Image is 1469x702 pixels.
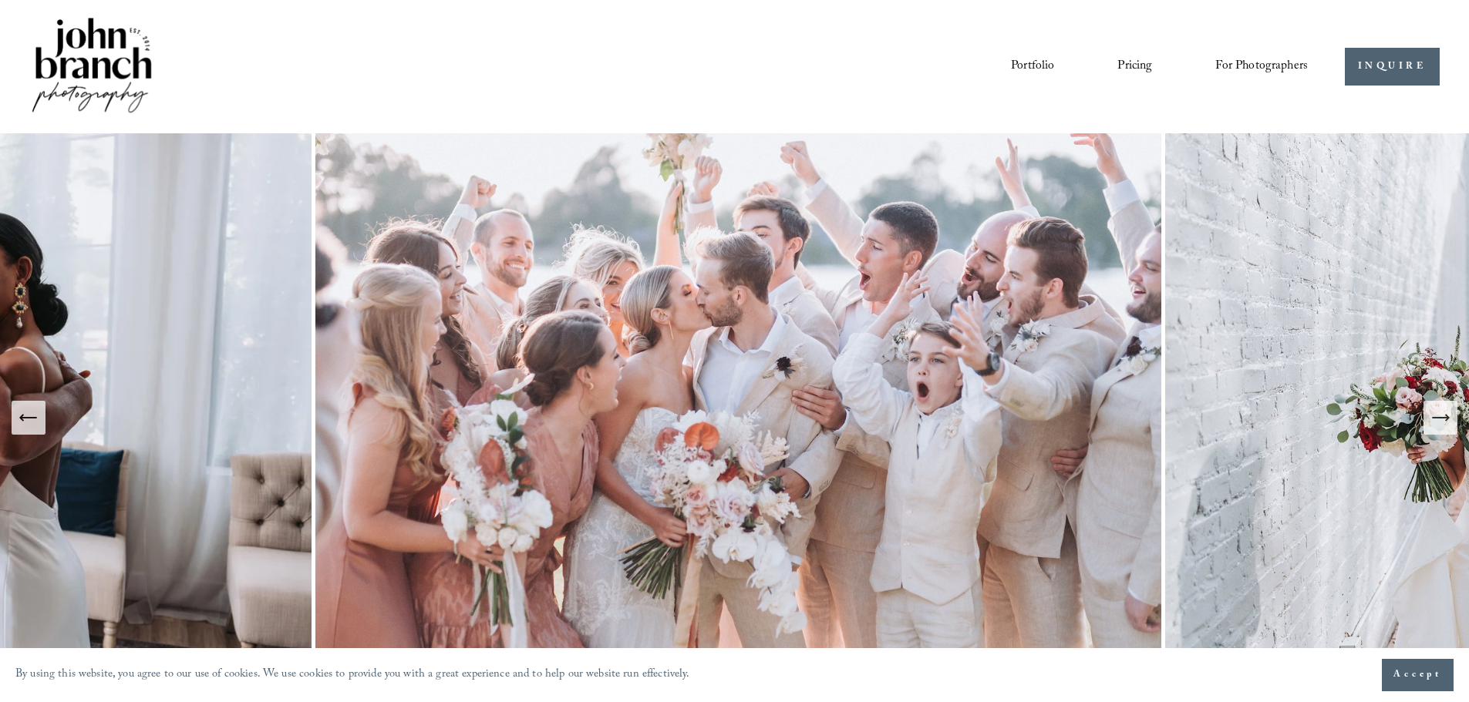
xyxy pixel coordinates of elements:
a: folder dropdown [1215,53,1308,79]
a: Portfolio [1011,53,1054,79]
button: Previous Slide [12,401,45,435]
button: Accept [1382,659,1454,691]
p: By using this website, you agree to our use of cookies. We use cookies to provide you with a grea... [15,664,690,687]
span: For Photographers [1215,55,1308,79]
button: Next Slide [1424,401,1457,435]
img: A wedding party celebrating outdoors, featuring a bride and groom kissing amidst cheering bridesm... [312,133,1165,702]
a: INQUIRE [1345,48,1440,86]
span: Accept [1393,667,1442,683]
img: John Branch IV Photography [29,15,154,119]
a: Pricing [1117,53,1152,79]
